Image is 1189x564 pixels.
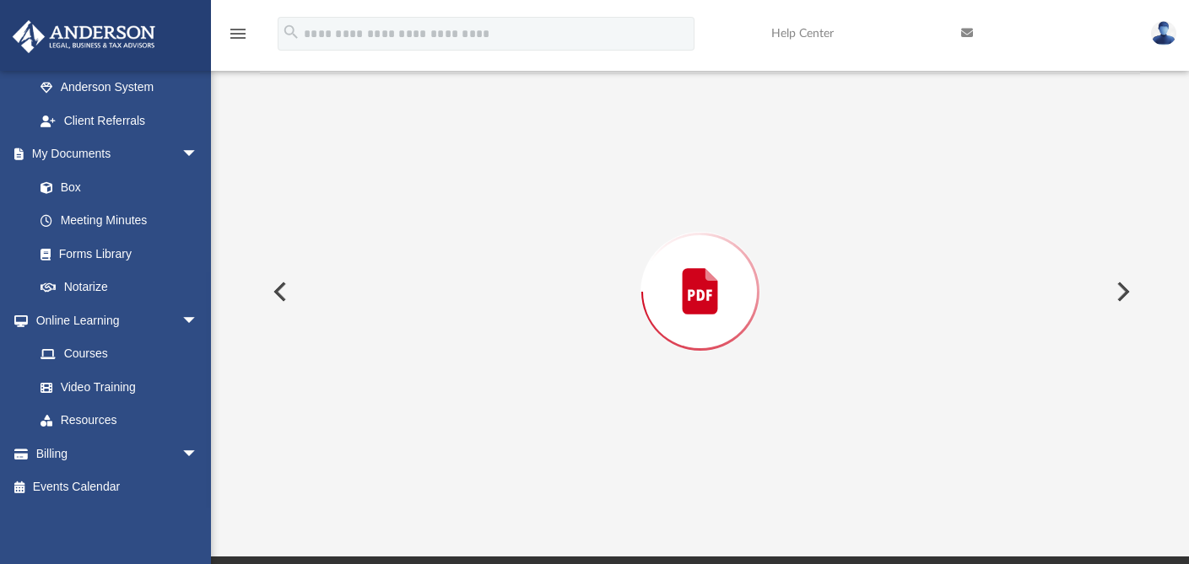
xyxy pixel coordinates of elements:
img: User Pic [1151,21,1176,46]
i: search [282,23,300,41]
i: menu [228,24,248,44]
a: Billingarrow_drop_down [12,437,224,470]
a: menu [228,32,248,44]
button: Next File [1103,268,1140,315]
a: Anderson System [24,71,215,105]
a: Notarize [24,271,215,304]
a: Video Training [24,370,207,404]
img: Anderson Advisors Platinum Portal [8,20,160,53]
a: Box [24,170,207,204]
a: Courses [24,337,215,371]
a: Meeting Minutes [24,204,215,238]
span: arrow_drop_down [181,437,215,471]
span: arrow_drop_down [181,137,215,172]
button: Previous File [260,268,297,315]
a: My Documentsarrow_drop_down [12,137,215,171]
a: Online Learningarrow_drop_down [12,303,215,337]
a: Forms Library [24,237,207,271]
a: Resources [24,404,215,438]
a: Client Referrals [24,104,215,137]
a: Events Calendar [12,470,224,504]
span: arrow_drop_down [181,303,215,338]
div: Preview [260,30,1140,509]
